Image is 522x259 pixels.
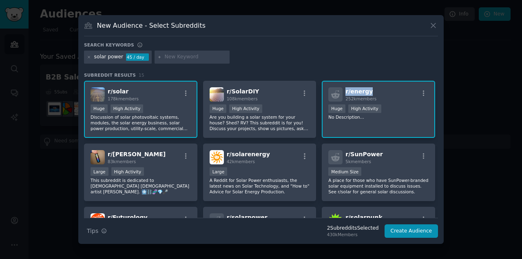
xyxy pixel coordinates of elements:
[84,42,134,48] h3: Search keywords
[94,53,124,61] div: solar power
[97,21,206,30] h3: New Audience - Select Subreddits
[348,104,381,113] div: High Activity
[227,151,270,157] span: r/ solarenergy
[87,227,98,235] span: Tips
[91,87,105,102] img: solar
[227,214,268,221] span: r/ solarpower
[91,104,108,113] div: Huge
[126,53,149,61] div: 45 / day
[328,213,343,228] img: solarpunk
[327,232,379,237] div: 430k Members
[108,88,128,95] span: r/ solar
[210,177,310,195] p: A Reddit for Solar Power enthusiasts, the latest news on Solar Technology, and "How to" Advice fo...
[328,104,345,113] div: Huge
[91,213,105,228] img: Futurology
[210,150,224,164] img: solarenergy
[210,167,228,176] div: Large
[91,167,108,176] div: Large
[210,114,310,131] p: Are you building a solar system for your house? Shed? RV? This subreddit is for you! Discuss your...
[345,159,371,164] span: 5k members
[111,167,144,176] div: High Activity
[345,96,376,101] span: 252k members
[108,96,139,101] span: 178k members
[345,151,383,157] span: r/ SunPower
[328,167,361,176] div: Medium Size
[229,104,262,113] div: High Activity
[210,104,227,113] div: Huge
[385,224,438,238] button: Create Audience
[91,114,191,131] p: Discussion of solar photovoltaic systems, modules, the solar energy business, solar power product...
[84,224,110,238] button: Tips
[108,151,166,157] span: r/ [PERSON_NAME]
[165,53,227,61] input: New Keyword
[227,88,259,95] span: r/ SolarDIY
[108,159,136,164] span: 83k members
[111,104,144,113] div: High Activity
[91,150,105,164] img: lorde
[139,73,144,77] span: 15
[91,177,191,195] p: This subreddit is dedicated to [DEMOGRAPHIC_DATA] [DEMOGRAPHIC_DATA] artist [PERSON_NAME]. 🩻⛓️🧬💎🎤
[227,159,255,164] span: 42k members
[327,225,379,232] div: 2 Subreddit s Selected
[108,214,148,221] span: r/ Futurology
[328,177,429,195] p: A place for those who have SunPower-branded solar equipment installed to discuss issues. See r/so...
[227,96,258,101] span: 108k members
[328,114,429,120] p: No Description...
[345,88,373,95] span: r/ energy
[84,72,136,78] span: Subreddit Results
[345,214,382,221] span: r/ solarpunk
[210,87,224,102] img: SolarDIY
